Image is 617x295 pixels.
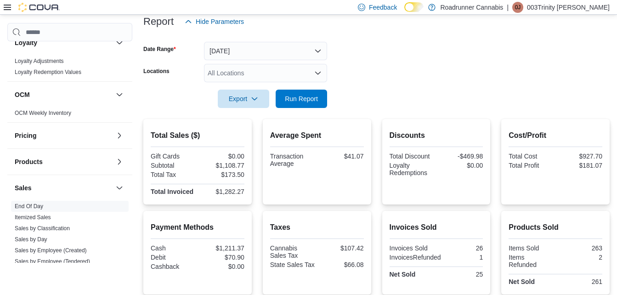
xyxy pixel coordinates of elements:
[15,58,64,64] a: Loyalty Adjustments
[390,271,416,278] strong: Net Sold
[15,38,37,47] h3: Loyalty
[199,263,244,270] div: $0.00
[223,90,264,108] span: Export
[509,130,602,141] h2: Cost/Profit
[199,153,244,160] div: $0.00
[199,244,244,252] div: $1,211.37
[390,130,483,141] h2: Discounts
[15,157,112,166] button: Products
[15,225,70,232] span: Sales by Classification
[445,254,483,261] div: 1
[527,2,610,13] p: 003Trinity [PERSON_NAME]
[15,183,112,193] button: Sales
[557,162,602,169] div: $181.07
[509,162,554,169] div: Total Profit
[15,203,43,210] a: End Of Day
[199,162,244,169] div: $1,108.77
[285,94,318,103] span: Run Report
[515,2,521,13] span: 0J
[557,278,602,285] div: 261
[7,56,132,81] div: Loyalty
[440,2,503,13] p: Roadrunner Cannabis
[557,153,602,160] div: $927.70
[114,130,125,141] button: Pricing
[507,2,509,13] p: |
[151,171,196,178] div: Total Tax
[369,3,397,12] span: Feedback
[143,68,170,75] label: Locations
[151,254,196,261] div: Debit
[438,153,483,160] div: -$469.98
[151,244,196,252] div: Cash
[15,109,71,117] span: OCM Weekly Inventory
[15,214,51,221] span: Itemized Sales
[270,130,364,141] h2: Average Spent
[390,153,435,160] div: Total Discount
[390,162,435,176] div: Loyalty Redemptions
[15,57,64,65] span: Loyalty Adjustments
[15,157,43,166] h3: Products
[7,108,132,122] div: OCM
[512,2,523,13] div: 003Trinity Jackson
[143,45,176,53] label: Date Range
[15,183,32,193] h3: Sales
[509,222,602,233] h2: Products Sold
[509,278,535,285] strong: Net Sold
[218,90,269,108] button: Export
[15,247,87,254] a: Sales by Employee (Created)
[15,131,36,140] h3: Pricing
[114,156,125,167] button: Products
[557,244,602,252] div: 263
[151,263,196,270] div: Cashback
[15,131,112,140] button: Pricing
[114,89,125,100] button: OCM
[196,17,244,26] span: Hide Parameters
[509,244,554,252] div: Items Sold
[404,2,424,12] input: Dark Mode
[114,37,125,48] button: Loyalty
[270,261,315,268] div: State Sales Tax
[143,16,174,27] h3: Report
[15,258,90,265] a: Sales by Employee (Tendered)
[15,69,81,75] a: Loyalty Redemption Values
[15,203,43,210] span: End Of Day
[15,236,47,243] a: Sales by Day
[557,254,602,261] div: 2
[151,222,244,233] h2: Payment Methods
[390,222,483,233] h2: Invoices Sold
[15,38,112,47] button: Loyalty
[15,68,81,76] span: Loyalty Redemption Values
[438,271,483,278] div: 25
[15,90,30,99] h3: OCM
[509,254,554,268] div: Items Refunded
[314,69,322,77] button: Open list of options
[15,225,70,232] a: Sales by Classification
[199,254,244,261] div: $70.90
[438,244,483,252] div: 26
[151,130,244,141] h2: Total Sales ($)
[319,244,364,252] div: $107.42
[15,110,71,116] a: OCM Weekly Inventory
[151,162,196,169] div: Subtotal
[199,171,244,178] div: $173.50
[319,261,364,268] div: $66.08
[319,153,364,160] div: $41.07
[509,153,554,160] div: Total Cost
[199,188,244,195] div: $1,282.27
[438,162,483,169] div: $0.00
[114,182,125,193] button: Sales
[390,254,441,261] div: InvoicesRefunded
[181,12,248,31] button: Hide Parameters
[18,3,60,12] img: Cova
[270,153,315,167] div: Transaction Average
[151,153,196,160] div: Gift Cards
[204,42,327,60] button: [DATE]
[151,188,193,195] strong: Total Invoiced
[270,222,364,233] h2: Taxes
[276,90,327,108] button: Run Report
[390,244,435,252] div: Invoices Sold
